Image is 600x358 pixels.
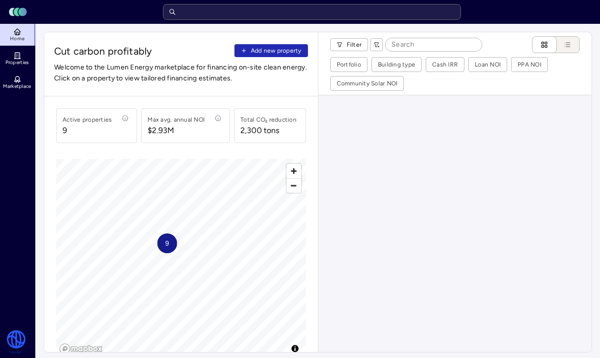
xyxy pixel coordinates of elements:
span: Marketplace [3,83,31,89]
div: Map marker [157,233,177,253]
div: Active properties [63,115,112,125]
span: Cut carbon profitably [54,44,230,58]
span: Properties [5,60,29,66]
div: Portfolio [337,60,361,70]
input: Search [385,38,482,51]
span: Zoom out [287,179,301,193]
span: 9 [63,125,112,137]
button: Building type [372,58,421,72]
button: Community Solar NOI [331,76,404,90]
div: Community Solar NOI [337,78,398,88]
span: Home [10,36,24,42]
button: Cards view [532,36,557,53]
span: Welcome to the Lumen Energy marketplace for financing on-site clean energy. Click on a property t... [54,62,308,84]
button: Portfolio [331,58,367,72]
button: Toggle attribution [289,343,301,355]
div: 2,300 tons [240,125,280,137]
button: PPA NOI [512,58,547,72]
div: Total CO₂ reduction [240,115,297,125]
button: Add new property [234,44,308,57]
canvas: Map [56,159,306,358]
a: Mapbox logo [59,343,103,355]
button: Zoom out [287,178,301,193]
span: Add new property [251,46,301,56]
span: $2.93M [148,125,205,137]
img: Watershed [6,330,26,354]
div: Cash IRR [432,60,458,70]
div: PPA NOI [518,60,541,70]
div: Building type [378,60,415,70]
div: Max avg. annual NOI [148,115,205,125]
span: 9 [165,238,169,249]
button: Cash IRR [426,58,464,72]
button: List view [547,36,580,53]
span: Filter [347,40,362,50]
div: Loan NOI [475,60,501,70]
button: Loan NOI [469,58,507,72]
button: Filter [330,38,369,51]
button: Zoom in [287,164,301,178]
